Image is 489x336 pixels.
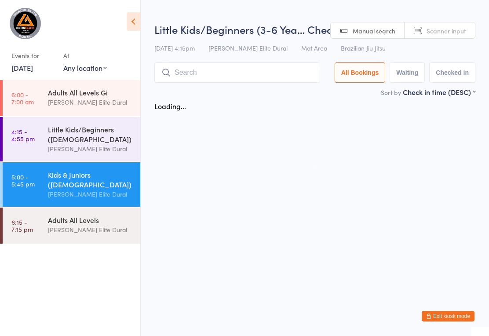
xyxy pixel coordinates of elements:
div: Loading... [154,101,186,111]
button: Checked in [429,62,475,83]
div: Any location [63,63,107,73]
label: Sort by [381,88,401,97]
span: Manual search [353,26,395,35]
img: Gracie Elite Jiu Jitsu Dural [9,7,42,40]
button: Waiting [390,62,425,83]
div: Little Kids/Beginners ([DEMOGRAPHIC_DATA]) [48,124,133,144]
div: Kids & Juniors ([DEMOGRAPHIC_DATA]) [48,170,133,189]
a: [DATE] [11,63,33,73]
time: 6:00 - 7:00 am [11,91,34,105]
a: 6:00 -7:00 amAdults All Levels Gi[PERSON_NAME] Elite Dural [3,80,140,116]
div: Events for [11,48,55,63]
div: [PERSON_NAME] Elite Dural [48,225,133,235]
span: [PERSON_NAME] Elite Dural [208,44,288,52]
span: Brazilian Jiu Jitsu [341,44,386,52]
div: [PERSON_NAME] Elite Dural [48,189,133,199]
input: Search [154,62,320,83]
a: 6:15 -7:15 pmAdults All Levels[PERSON_NAME] Elite Dural [3,208,140,244]
time: 5:00 - 5:45 pm [11,173,35,187]
span: Scanner input [427,26,466,35]
h2: Little Kids/Beginners (3-6 Yea… Check-in [154,22,475,37]
time: 6:15 - 7:15 pm [11,219,33,233]
div: Check in time (DESC) [403,87,475,97]
div: [PERSON_NAME] Elite Dural [48,144,133,154]
button: Exit kiosk mode [422,311,474,321]
a: 5:00 -5:45 pmKids & Juniors ([DEMOGRAPHIC_DATA])[PERSON_NAME] Elite Dural [3,162,140,207]
time: 4:15 - 4:55 pm [11,128,35,142]
button: All Bookings [335,62,386,83]
span: [DATE] 4:15pm [154,44,195,52]
div: Adults All Levels [48,215,133,225]
a: 4:15 -4:55 pmLittle Kids/Beginners ([DEMOGRAPHIC_DATA])[PERSON_NAME] Elite Dural [3,117,140,161]
div: Adults All Levels Gi [48,88,133,97]
div: At [63,48,107,63]
span: Mat Area [301,44,327,52]
div: [PERSON_NAME] Elite Dural [48,97,133,107]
